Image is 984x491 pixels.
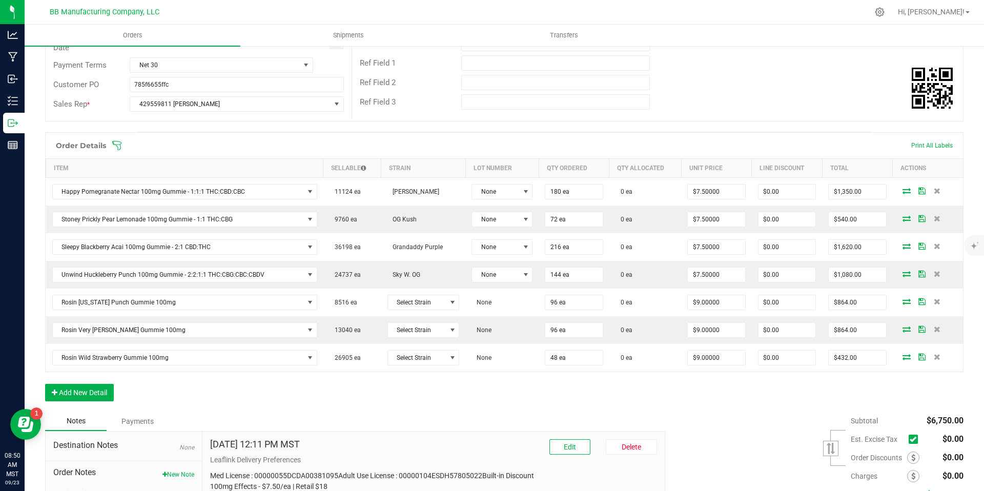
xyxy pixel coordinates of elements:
[545,351,602,365] input: 0
[616,354,632,361] span: 0 ea
[8,52,18,62] inline-svg: Manufacturing
[930,188,945,194] span: Delete Order Detail
[56,141,106,150] h1: Order Details
[930,298,945,304] span: Delete Order Detail
[829,351,886,365] input: 0
[330,326,361,334] span: 13040 ea
[909,433,922,446] span: Calculate excise tax
[688,212,745,227] input: 0
[914,243,930,249] span: Save Order Detail
[10,409,41,440] iframe: Resource center
[912,68,953,109] qrcode: 00007287
[930,215,945,221] span: Delete Order Detail
[616,299,632,306] span: 0 ea
[545,268,602,282] input: 0
[45,384,114,401] button: Add New Detail
[914,188,930,194] span: Save Order Detail
[210,455,657,465] p: Leaflink Delivery Preferences
[930,271,945,277] span: Delete Order Detail
[53,268,304,282] span: Unwind Huckleberry Punch 100mg Gummie - 2:2:1:1 THC:CBG:CBC:CBDV
[472,268,519,282] span: None
[109,31,156,40] span: Orders
[330,216,357,223] span: 9760 ea
[162,470,194,479] button: New Note
[688,185,745,199] input: 0
[8,140,18,150] inline-svg: Reports
[360,58,396,68] span: Ref Field 1
[50,8,159,16] span: BB Manufacturing Company, LLC
[914,298,930,304] span: Save Order Detail
[53,295,304,310] span: Rosin [US_STATE] Punch Gummie 100mg
[942,453,963,462] span: $0.00
[107,412,168,431] div: Payments
[8,118,18,128] inline-svg: Outbound
[942,434,963,444] span: $0.00
[387,188,439,195] span: [PERSON_NAME]
[53,99,87,109] span: Sales Rep
[388,351,446,365] span: Select Strain
[330,354,361,361] span: 26905 ea
[851,417,878,425] span: Subtotal
[606,439,657,455] button: Delete
[851,454,907,462] span: Order Discounts
[53,60,107,70] span: Payment Terms
[758,268,815,282] input: 0
[758,323,815,337] input: 0
[30,407,43,420] iframe: Resource center unread badge
[893,159,963,178] th: Actions
[130,97,330,111] span: 429559811 [PERSON_NAME]
[536,31,592,40] span: Transfers
[52,212,317,227] span: NO DATA FOUND
[5,479,20,486] p: 09/23
[472,212,519,227] span: None
[52,322,317,338] span: NO DATA FOUND
[330,271,361,278] span: 24737 ea
[829,295,886,310] input: 0
[851,472,907,480] span: Charges
[179,444,194,451] span: None
[53,31,119,52] span: Requested Delivery Date
[609,159,682,178] th: Qty Allocated
[545,323,602,337] input: 0
[52,184,317,199] span: NO DATA FOUND
[330,299,357,306] span: 8516 ea
[388,323,446,337] span: Select Strain
[330,243,361,251] span: 36198 ea
[914,354,930,360] span: Save Order Detail
[914,215,930,221] span: Save Order Detail
[758,240,815,254] input: 0
[471,326,491,334] span: None
[330,188,361,195] span: 11124 ea
[545,212,602,227] input: 0
[471,299,491,306] span: None
[360,39,396,48] span: Distributor
[53,240,304,254] span: Sleepy Blackberry Acai 100mg Gummie - 2:1 CBD:THC
[360,97,396,107] span: Ref Field 3
[323,159,381,178] th: Sellable
[912,68,953,109] img: Scan me!
[758,351,815,365] input: 0
[52,295,317,310] span: NO DATA FOUND
[52,350,317,365] span: NO DATA FOUND
[688,268,745,282] input: 0
[564,443,576,451] span: Edit
[53,323,304,337] span: Rosin Very [PERSON_NAME] Gummie 100mg
[822,159,892,178] th: Total
[388,295,446,310] span: Select Strain
[681,159,751,178] th: Unit Price
[688,323,745,337] input: 0
[829,212,886,227] input: 0
[387,271,420,278] span: Sky W. OG
[319,31,378,40] span: Shipments
[851,435,905,443] span: Est. Excise Tax
[8,74,18,84] inline-svg: Inbound
[545,185,602,199] input: 0
[52,267,317,282] span: NO DATA FOUND
[622,443,641,451] span: Delete
[873,7,886,17] div: Manage settings
[758,212,815,227] input: 0
[465,159,539,178] th: Lot Number
[5,451,20,479] p: 08:50 AM MST
[688,295,745,310] input: 0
